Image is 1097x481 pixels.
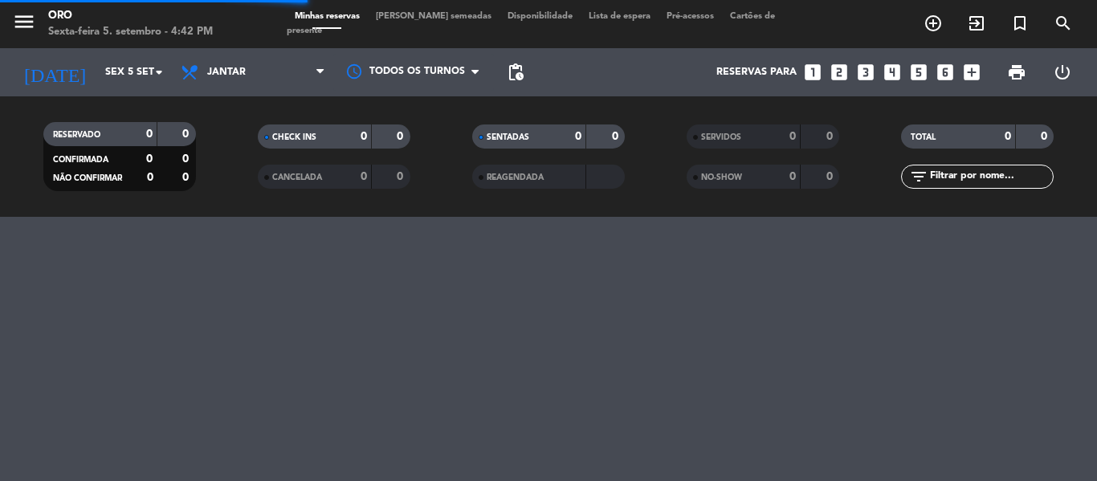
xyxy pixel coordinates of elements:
[882,62,903,83] i: looks_4
[53,156,108,164] span: CONFIRMADA
[967,14,986,33] i: exit_to_app
[149,63,169,82] i: arrow_drop_down
[802,62,823,83] i: looks_one
[182,128,192,140] strong: 0
[361,171,367,182] strong: 0
[716,67,797,78] span: Reservas para
[961,62,982,83] i: add_box
[12,10,36,34] i: menu
[506,63,525,82] span: pending_actions
[855,62,876,83] i: looks_3
[500,12,581,21] span: Disponibilidade
[147,172,153,183] strong: 0
[612,131,622,142] strong: 0
[361,131,367,142] strong: 0
[1010,14,1030,33] i: turned_in_not
[146,128,153,140] strong: 0
[659,12,722,21] span: Pré-acessos
[53,174,122,182] span: NÃO CONFIRMAR
[1005,131,1011,142] strong: 0
[487,173,544,181] span: REAGENDADA
[924,14,943,33] i: add_circle_outline
[53,131,100,139] span: RESERVADO
[575,131,581,142] strong: 0
[911,133,936,141] span: TOTAL
[1053,63,1072,82] i: power_settings_new
[928,168,1053,185] input: Filtrar por nome...
[48,8,213,24] div: Oro
[1007,63,1026,82] span: print
[701,173,742,181] span: NO-SHOW
[287,12,775,35] span: Cartões de presente
[1041,131,1050,142] strong: 0
[12,10,36,39] button: menu
[909,167,928,186] i: filter_list
[701,133,741,141] span: SERVIDOS
[12,55,97,90] i: [DATE]
[826,171,836,182] strong: 0
[829,62,850,83] i: looks_two
[826,131,836,142] strong: 0
[182,153,192,165] strong: 0
[935,62,956,83] i: looks_6
[1039,48,1085,96] div: LOG OUT
[397,131,406,142] strong: 0
[789,131,796,142] strong: 0
[368,12,500,21] span: [PERSON_NAME] semeadas
[146,153,153,165] strong: 0
[397,171,406,182] strong: 0
[287,12,368,21] span: Minhas reservas
[48,24,213,40] div: Sexta-feira 5. setembro - 4:42 PM
[272,173,322,181] span: CANCELADA
[207,67,246,78] span: Jantar
[908,62,929,83] i: looks_5
[272,133,316,141] span: CHECK INS
[581,12,659,21] span: Lista de espera
[487,133,529,141] span: SENTADAS
[789,171,796,182] strong: 0
[182,172,192,183] strong: 0
[1054,14,1073,33] i: search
